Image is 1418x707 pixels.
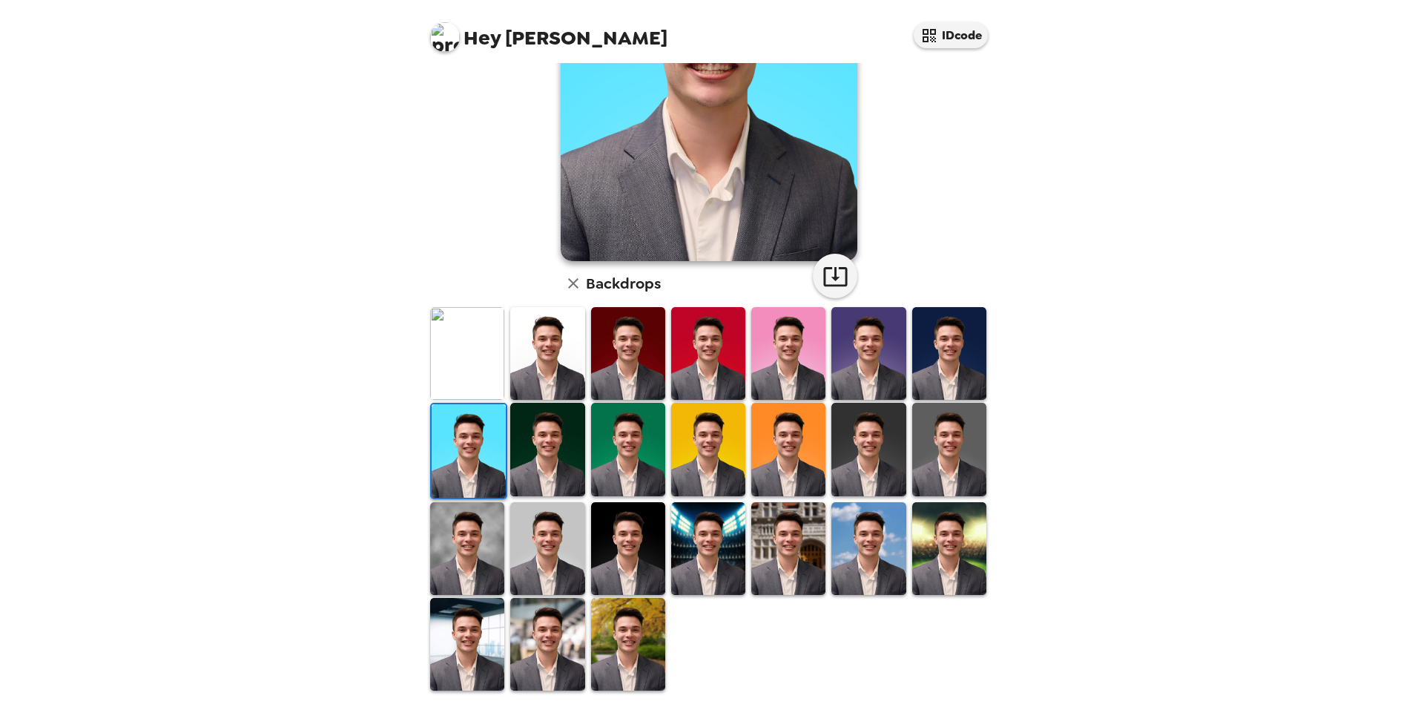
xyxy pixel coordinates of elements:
[430,15,667,48] span: [PERSON_NAME]
[914,22,988,48] button: IDcode
[430,22,460,52] img: profile pic
[586,272,661,295] h6: Backdrops
[430,307,504,400] img: Original
[464,24,501,51] span: Hey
